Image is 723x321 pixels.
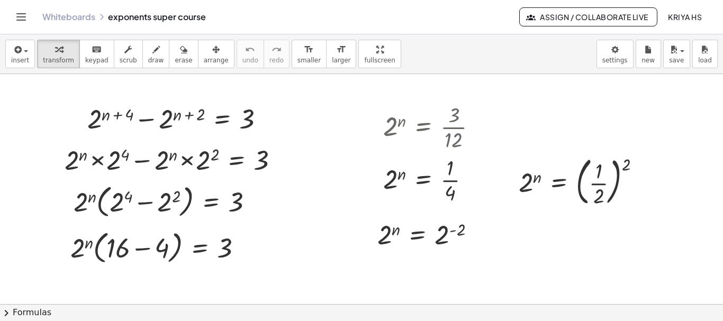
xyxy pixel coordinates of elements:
button: KRIYA HS [659,7,710,26]
span: erase [175,57,192,64]
button: insert [5,40,35,68]
span: draw [148,57,164,64]
button: draw [142,40,170,68]
span: Assign / Collaborate Live [528,12,648,22]
span: larger [332,57,350,64]
button: load [692,40,718,68]
span: fullscreen [364,57,395,64]
span: arrange [204,57,229,64]
span: scrub [120,57,137,64]
button: keyboardkeypad [79,40,114,68]
span: transform [43,57,74,64]
span: smaller [297,57,321,64]
i: keyboard [92,43,102,56]
button: erase [169,40,198,68]
button: format_sizelarger [326,40,356,68]
button: arrange [198,40,234,68]
button: Assign / Collaborate Live [519,7,657,26]
span: new [641,57,655,64]
button: fullscreen [358,40,401,68]
span: redo [269,57,284,64]
button: redoredo [264,40,290,68]
button: settings [597,40,634,68]
a: Whiteboards [42,12,95,22]
span: undo [242,57,258,64]
button: new [636,40,661,68]
span: settings [602,57,628,64]
i: redo [272,43,282,56]
span: KRIYA HS [668,12,702,22]
button: save [663,40,690,68]
button: Toggle navigation [13,8,30,25]
button: transform [37,40,80,68]
span: keypad [85,57,109,64]
i: undo [245,43,255,56]
span: save [669,57,684,64]
i: format_size [336,43,346,56]
button: format_sizesmaller [292,40,327,68]
span: insert [11,57,29,64]
i: format_size [304,43,314,56]
span: load [698,57,712,64]
button: undoundo [237,40,264,68]
button: scrub [114,40,143,68]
